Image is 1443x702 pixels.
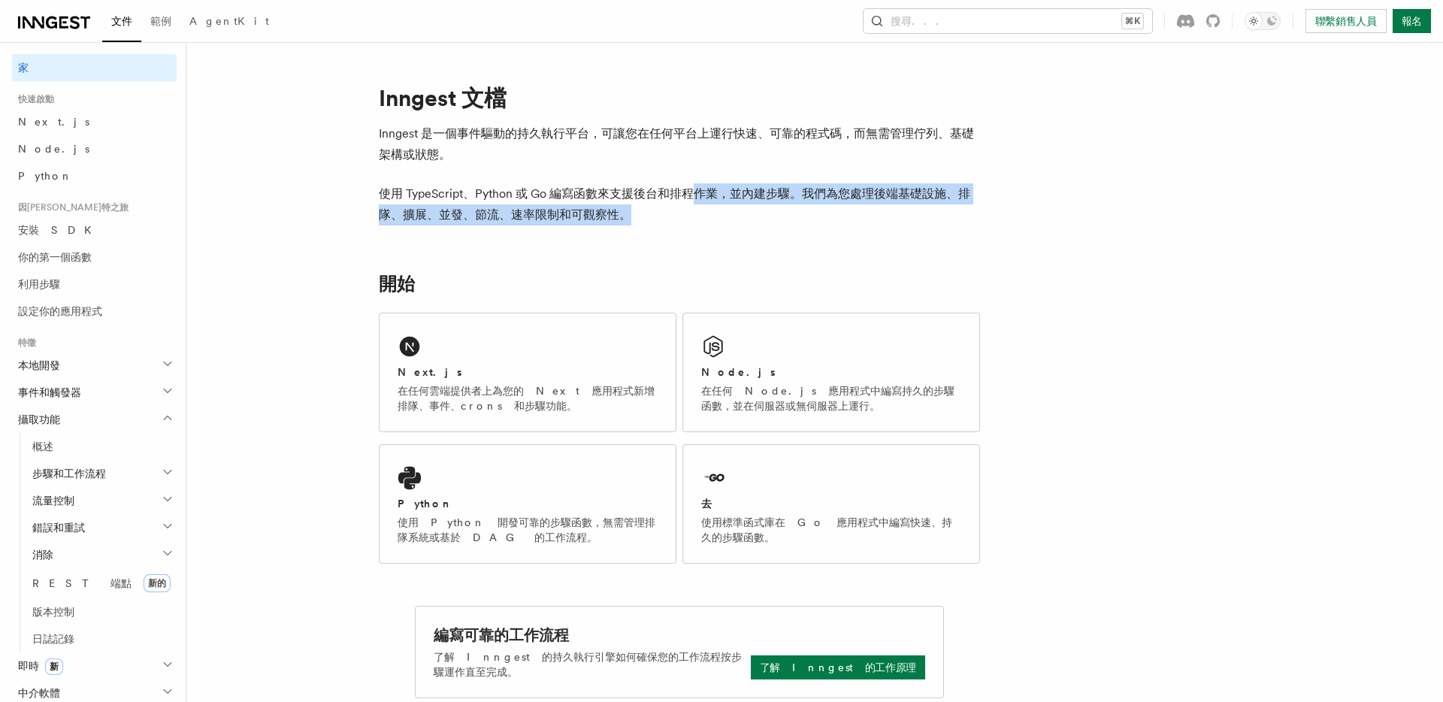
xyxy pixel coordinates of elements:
font: REST 端點 [32,577,132,589]
font: 流量控制 [32,495,74,507]
a: Node.js [12,135,177,162]
a: Next.js [12,108,177,135]
a: 範例 [141,5,180,41]
font: 使用標準函式庫在 Go 應用程式中編寫快速、持久的步驟函數。 [701,516,952,543]
font: AgentKit [189,15,269,27]
a: 開始 [379,274,415,295]
font: Inngest 文檔 [379,84,507,111]
a: Python使用 Python 開發可靠的步驟函數，無需管理排隊系統或基於 DAG 的工作流程。 [379,444,676,564]
a: AgentKit [180,5,278,41]
kbd: ⌘K [1122,14,1143,29]
font: 去 [701,498,712,510]
font: Next.js [398,366,462,378]
font: 了解 Inngest 的持久執行引擎如何確保您的工作流程按步驟運作直至完成。 [434,651,742,678]
font: 快速啟動 [18,94,54,104]
font: 利用步驟 [18,278,60,290]
font: 編寫可靠的工作流程 [434,626,569,644]
a: 去使用標準函式庫在 Go 應用程式中編寫快速、持久的步驟函數。 [682,444,980,564]
font: 在任何雲端提供者上為您的 Next 應用程式新增排隊、事件、crons 和步驟功能。 [398,385,655,412]
font: 報名 [1402,15,1422,27]
font: 範例 [150,15,171,27]
font: 家 [18,62,29,74]
font: Python [398,498,453,510]
a: 設定你的應用程式 [12,298,177,325]
font: Python [18,170,73,182]
font: Node.js [18,143,89,155]
a: 概述 [26,433,177,460]
font: 本地開發 [18,359,60,371]
button: 消除 [26,541,177,568]
font: 文件 [111,15,132,27]
a: 日誌記錄 [26,625,177,652]
font: 設定你的應用程式 [18,305,102,317]
a: Node.js在任何 Node.js 應用程式中編寫持久的步驟函數，並在伺服器或無伺服器上運行。 [682,313,980,432]
button: 搜尋...⌘K [864,9,1152,33]
a: 聯繫銷售人員 [1305,9,1387,33]
font: 搜尋... [891,15,948,27]
font: 即時 [18,660,39,672]
button: 攝取功能 [12,406,177,433]
font: 你的第一個函數 [18,251,92,263]
font: 新的 [148,578,166,589]
a: 文件 [102,5,141,42]
font: 步驟和工作流程 [32,467,106,480]
font: 消除 [32,549,53,561]
font: 安裝 SDK [18,224,101,236]
font: 使用 Python 開發可靠的步驟函數，無需管理排隊系統或基於 DAG 的工作流程。 [398,516,655,543]
font: 聯繫銷售人員 [1315,15,1377,27]
font: 開始 [379,273,415,295]
a: 版本控制 [26,598,177,625]
font: 在任何 Node.js 應用程式中編寫持久的步驟函數，並在伺服器或無伺服器上運行。 [701,385,954,412]
font: 錯誤和重試 [32,522,85,534]
button: 即時新 [12,652,177,679]
font: 攝取功能 [18,413,60,425]
a: REST 端點新的 [26,568,177,598]
font: 概述 [32,440,53,452]
a: Next.js在任何雲端提供者上為您的 Next 應用程式新增排隊、事件、crons 和步驟功能。 [379,313,676,432]
a: 利用步驟 [12,271,177,298]
font: 事件和觸發器 [18,386,81,398]
a: 你的第一個函數 [12,244,177,271]
a: 報名 [1393,9,1431,33]
button: 錯誤和重試 [26,514,177,541]
button: 事件和觸發器 [12,379,177,406]
font: 中介軟體 [18,687,60,699]
button: 切換暗模式 [1245,12,1281,30]
font: 使用 TypeScript、Python 或 Go 編寫函數來支援後台和排程作業，並內建步驟。我們為您處理後端基礎設施、排隊、擴展、並發、節流、速率限制和可觀察性。 [379,186,970,222]
button: 流量控制 [26,487,177,514]
font: 特徵 [18,337,36,348]
button: 本地開發 [12,352,177,379]
a: 安裝 SDK [12,216,177,244]
a: 了解 Inngest 的工作原理 [751,655,925,679]
a: Python [12,162,177,189]
a: 家 [12,54,177,81]
font: 日誌記錄 [32,633,74,645]
font: 版本控制 [32,606,74,618]
font: 新 [50,661,59,672]
font: Next.js [18,116,89,128]
button: 步驟和工作流程 [26,460,177,487]
font: Node.js [701,366,776,378]
font: Inngest 是一個事件驅動的持久執行平台，可讓您在任何平台上運行快速、可靠的程式碼，而無需管理佇列、基礎架構或狀態。 [379,126,974,162]
font: 了解 Inngest 的工作原理 [760,661,916,673]
font: 因[PERSON_NAME]特之旅 [18,202,129,213]
div: 攝取功能 [12,433,177,652]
